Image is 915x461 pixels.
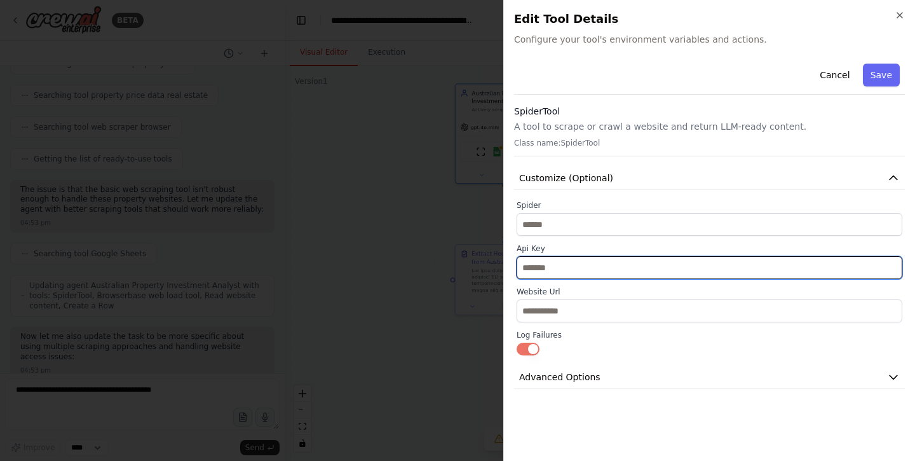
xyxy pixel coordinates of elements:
span: Customize (Optional) [519,172,613,184]
span: Configure your tool's environment variables and actions. [514,33,905,46]
button: Advanced Options [514,366,905,389]
button: Customize (Optional) [514,167,905,190]
button: Cancel [812,64,857,86]
label: Api Key [517,244,902,254]
label: Spider [517,200,902,210]
h3: SpiderTool [514,105,905,118]
span: Advanced Options [519,371,600,383]
p: Class name: SpiderTool [514,138,905,148]
label: Website Url [517,287,902,297]
label: Log Failures [517,330,902,340]
button: Save [863,64,900,86]
h2: Edit Tool Details [514,10,905,28]
p: A tool to scrape or crawl a website and return LLM-ready content. [514,120,905,133]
